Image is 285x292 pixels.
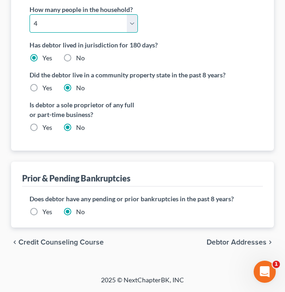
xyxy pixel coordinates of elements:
span: Credit Counseling Course [18,239,104,246]
div: 2025 © NextChapterBK, INC [18,275,267,292]
span: Debtor Addresses [207,239,267,246]
i: chevron_right [267,239,274,246]
label: Does debtor have any pending or prior bankruptcies in the past 8 years? [30,194,255,204]
iframe: Intercom live chat [254,261,276,283]
label: Yes [42,207,52,216]
div: Prior & Pending Bankruptcies [22,173,131,184]
label: No [76,123,85,132]
label: Did the debtor live in a community property state in the past 8 years? [30,70,255,80]
label: Is debtor a sole proprietor of any full or part-time business? [30,100,138,119]
label: Yes [42,83,52,93]
label: How many people in the household? [30,5,133,14]
button: Debtor Addresses chevron_right [207,239,274,246]
label: No [76,53,85,63]
label: No [76,207,85,216]
label: Yes [42,123,52,132]
i: chevron_left [11,239,18,246]
span: 1 [273,261,280,268]
label: No [76,83,85,93]
label: Has debtor lived in jurisdiction for 180 days? [30,40,255,50]
label: Yes [42,53,52,63]
button: chevron_left Credit Counseling Course [11,239,104,246]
